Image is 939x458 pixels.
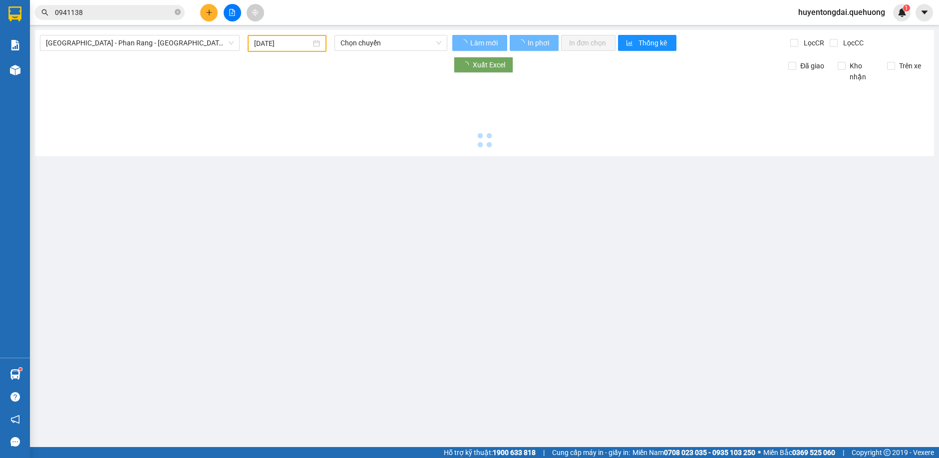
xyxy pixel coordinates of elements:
button: In phơi [510,35,559,51]
img: icon-new-feature [898,8,907,17]
span: loading [518,39,526,46]
span: Thống kê [638,37,668,48]
span: Lọc CC [839,37,865,48]
span: In phơi [528,37,551,48]
strong: 0708 023 035 - 0935 103 250 [664,449,755,457]
img: warehouse-icon [10,369,20,380]
button: Xuất Excel [454,57,513,73]
strong: 0369 525 060 [792,449,835,457]
span: aim [252,9,259,16]
input: 13/09/2025 [254,38,311,49]
button: plus [200,4,218,21]
button: Làm mới [452,35,507,51]
span: huyentongdai.quehuong [790,6,893,18]
span: Miền Nam [632,447,755,458]
span: close-circle [175,8,181,17]
span: Cung cấp máy in - giấy in: [552,447,630,458]
span: ⚪️ [758,451,761,455]
img: logo-vxr [8,6,21,21]
span: message [10,437,20,447]
img: warehouse-icon [10,65,20,75]
button: bar-chartThống kê [618,35,676,51]
button: aim [247,4,264,21]
sup: 1 [19,368,22,371]
img: solution-icon [10,40,20,50]
b: An Anh Limousine [12,64,55,111]
span: Miền Bắc [763,447,835,458]
span: Lọc CR [800,37,826,48]
span: close-circle [175,9,181,15]
span: | [843,447,844,458]
span: Đã giao [796,60,828,71]
span: | [543,447,545,458]
span: Kho nhận [846,60,880,82]
input: Tìm tên, số ĐT hoặc mã đơn [55,7,173,18]
span: caret-down [920,8,929,17]
span: plus [206,9,213,16]
span: Sài Gòn - Phan Rang - Ninh Sơn [46,35,234,50]
span: Làm mới [470,37,499,48]
span: copyright [884,449,891,456]
strong: 1900 633 818 [493,449,536,457]
span: question-circle [10,392,20,402]
span: loading [460,39,469,46]
span: Xuất Excel [473,59,505,70]
b: Biên nhận gởi hàng hóa [64,14,96,96]
span: 1 [905,4,908,11]
button: caret-down [916,4,933,21]
span: Trên xe [895,60,925,71]
span: loading [462,61,473,68]
span: bar-chart [626,39,634,47]
button: file-add [224,4,241,21]
span: notification [10,415,20,424]
span: search [41,9,48,16]
span: file-add [229,9,236,16]
span: Chọn chuyến [340,35,442,50]
span: Hỗ trợ kỹ thuật: [444,447,536,458]
button: In đơn chọn [561,35,616,51]
sup: 1 [903,4,910,11]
